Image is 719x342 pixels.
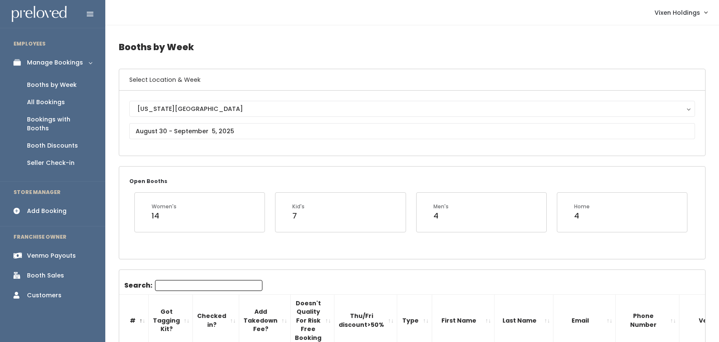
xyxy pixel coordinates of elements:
[292,210,305,221] div: 7
[27,251,76,260] div: Venmo Payouts
[433,203,449,210] div: Men's
[292,203,305,210] div: Kid's
[129,123,695,139] input: August 30 - September 5, 2025
[574,203,590,210] div: Home
[27,81,77,89] div: Booths by Week
[124,280,262,291] label: Search:
[27,115,92,133] div: Bookings with Booths
[433,210,449,221] div: 4
[655,8,700,17] span: Vixen Holdings
[119,35,706,59] h4: Booths by Week
[27,207,67,215] div: Add Booking
[152,203,176,210] div: Women's
[152,210,176,221] div: 14
[27,271,64,280] div: Booth Sales
[12,6,67,22] img: preloved logo
[27,98,65,107] div: All Bookings
[129,101,695,117] button: [US_STATE][GEOGRAPHIC_DATA]
[27,291,61,300] div: Customers
[119,69,705,91] h6: Select Location & Week
[27,159,75,167] div: Seller Check-in
[27,58,83,67] div: Manage Bookings
[137,104,687,113] div: [US_STATE][GEOGRAPHIC_DATA]
[574,210,590,221] div: 4
[27,141,78,150] div: Booth Discounts
[155,280,262,291] input: Search:
[129,178,167,185] small: Open Booths
[646,3,716,22] a: Vixen Holdings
